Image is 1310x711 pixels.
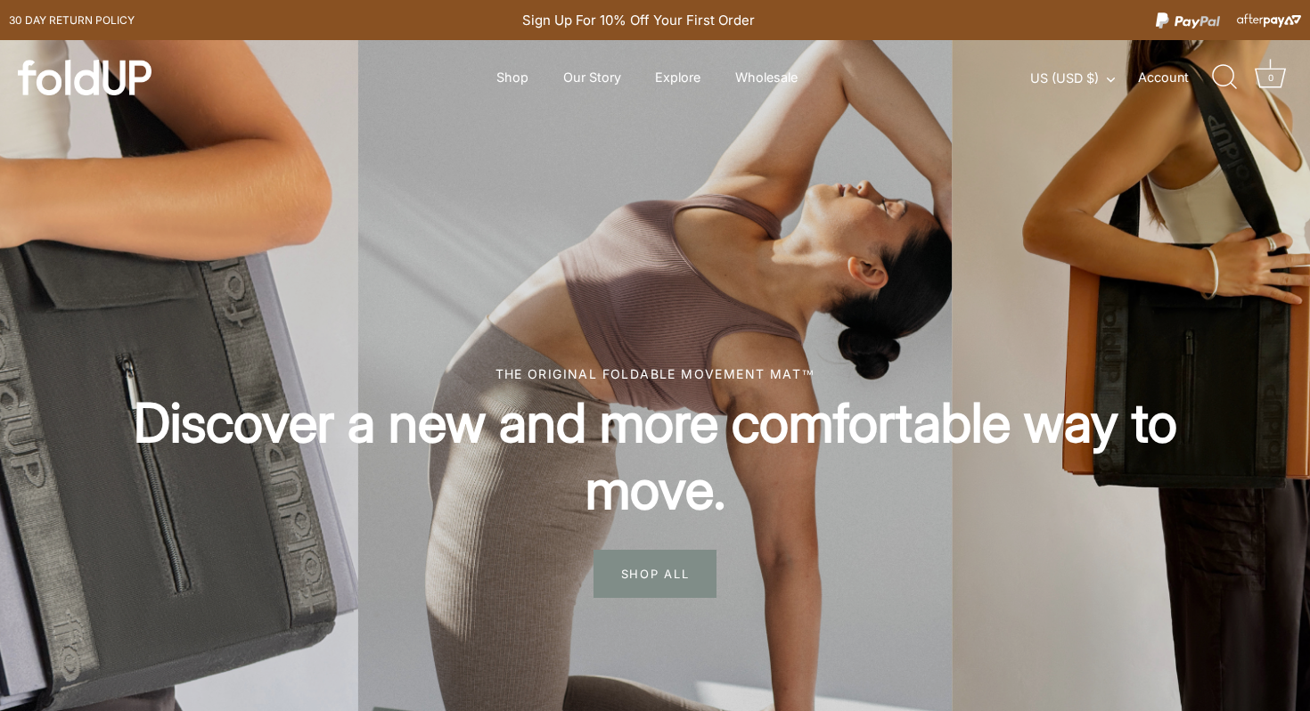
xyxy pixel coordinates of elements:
[640,61,716,94] a: Explore
[481,61,544,94] a: Shop
[1206,58,1245,97] a: Search
[9,10,135,31] a: 30 day Return policy
[80,389,1230,523] h2: Discover a new and more comfortable way to move.
[1138,67,1220,88] a: Account
[453,61,841,94] div: Primary navigation
[1251,58,1290,97] a: Cart
[594,550,717,598] span: SHOP ALL
[720,61,814,94] a: Wholesale
[80,364,1230,383] div: The original foldable movement mat™
[18,60,282,95] a: foldUP
[1030,70,1134,86] button: US (USD $)
[18,60,151,95] img: foldUP
[547,61,636,94] a: Our Story
[1262,69,1280,86] div: 0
